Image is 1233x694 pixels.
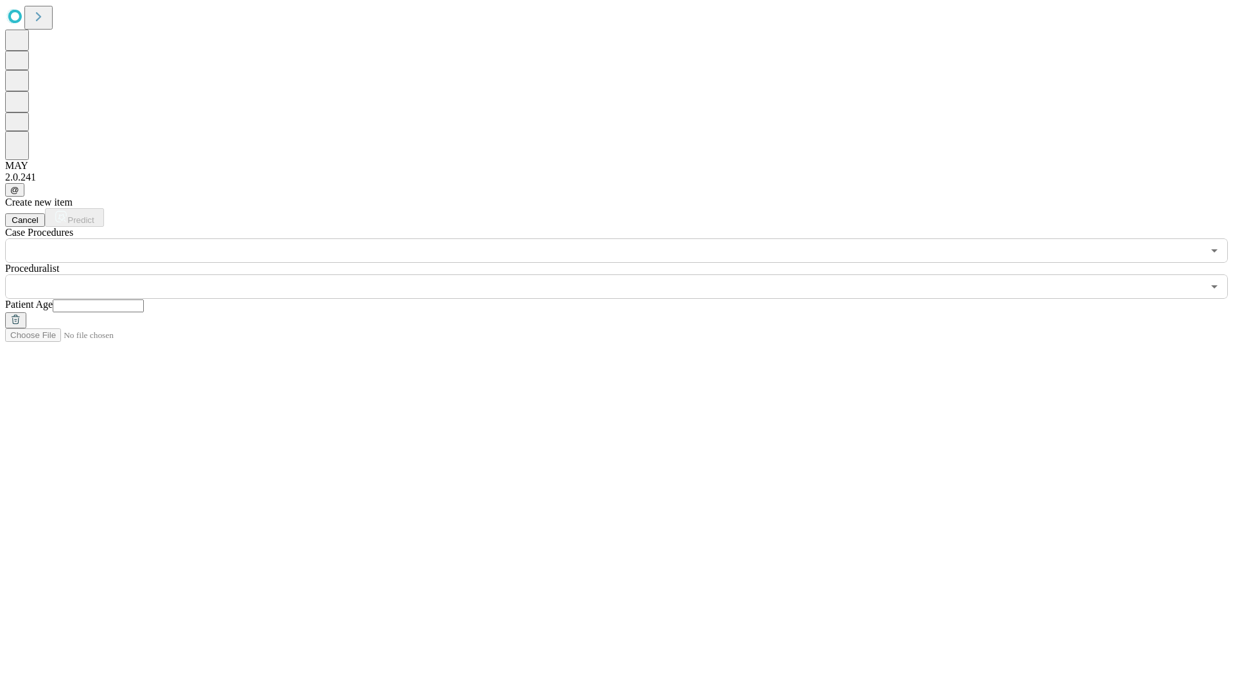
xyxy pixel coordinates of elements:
[5,183,24,197] button: @
[5,227,73,238] span: Scheduled Procedure
[5,160,1228,172] div: MAY
[45,208,104,227] button: Predict
[5,172,1228,183] div: 2.0.241
[12,215,39,225] span: Cancel
[5,197,73,208] span: Create new item
[10,185,19,195] span: @
[5,213,45,227] button: Cancel
[67,215,94,225] span: Predict
[1205,278,1223,296] button: Open
[5,299,53,310] span: Patient Age
[5,263,59,274] span: Proceduralist
[1205,242,1223,260] button: Open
